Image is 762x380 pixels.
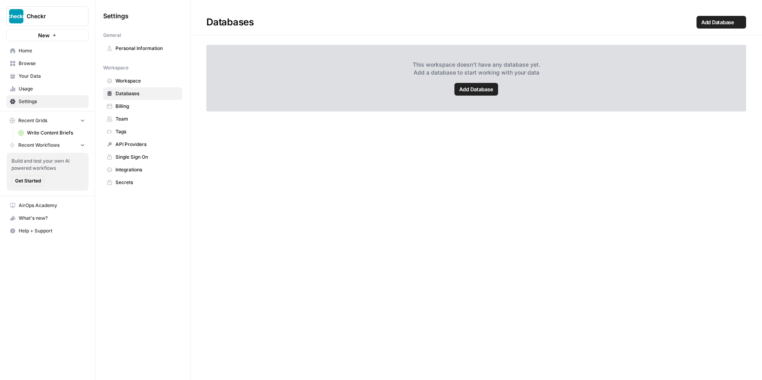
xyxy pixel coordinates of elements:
[12,157,84,172] span: Build and test your own AI powered workflows
[6,44,89,57] a: Home
[6,212,89,225] button: What's new?
[6,199,89,212] a: AirOps Academy
[19,85,85,92] span: Usage
[38,31,50,39] span: New
[103,176,182,189] a: Secrets
[103,32,121,39] span: General
[27,12,75,20] span: Checkr
[115,141,179,148] span: API Providers
[115,128,179,135] span: Tags
[701,18,734,26] span: Add Database
[6,29,89,41] button: New
[19,227,85,234] span: Help + Support
[190,16,762,29] div: Databases
[7,212,88,224] div: What's new?
[697,16,746,29] a: Add Database
[115,115,179,123] span: Team
[103,113,182,125] a: Team
[413,61,540,77] span: This workspace doesn't have any database yet. Add a database to start working with your data
[6,57,89,70] a: Browse
[115,45,179,52] span: Personal Information
[6,6,89,26] button: Workspace: Checkr
[19,98,85,105] span: Settings
[103,11,129,21] span: Settings
[115,154,179,161] span: Single Sign On
[103,125,182,138] a: Tags
[103,151,182,163] a: Single Sign On
[18,117,47,124] span: Recent Grids
[6,83,89,95] a: Usage
[12,176,44,186] button: Get Started
[115,179,179,186] span: Secrets
[103,75,182,87] a: Workspace
[103,138,182,151] a: API Providers
[6,70,89,83] a: Your Data
[27,129,85,136] span: Write Content Briefs
[115,90,179,97] span: Databases
[103,87,182,100] a: Databases
[15,127,89,139] a: Write Content Briefs
[19,73,85,80] span: Your Data
[115,77,179,84] span: Workspace
[459,85,493,93] span: Add Database
[103,42,182,55] a: Personal Information
[9,9,23,23] img: Checkr Logo
[19,202,85,209] span: AirOps Academy
[18,142,60,149] span: Recent Workflows
[6,115,89,127] button: Recent Grids
[19,60,85,67] span: Browse
[6,225,89,237] button: Help + Support
[19,47,85,54] span: Home
[103,64,129,71] span: Workspace
[6,139,89,151] button: Recent Workflows
[454,83,498,96] a: Add Database
[115,103,179,110] span: Billing
[6,95,89,108] a: Settings
[103,100,182,113] a: Billing
[115,166,179,173] span: Integrations
[103,163,182,176] a: Integrations
[15,177,41,184] span: Get Started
